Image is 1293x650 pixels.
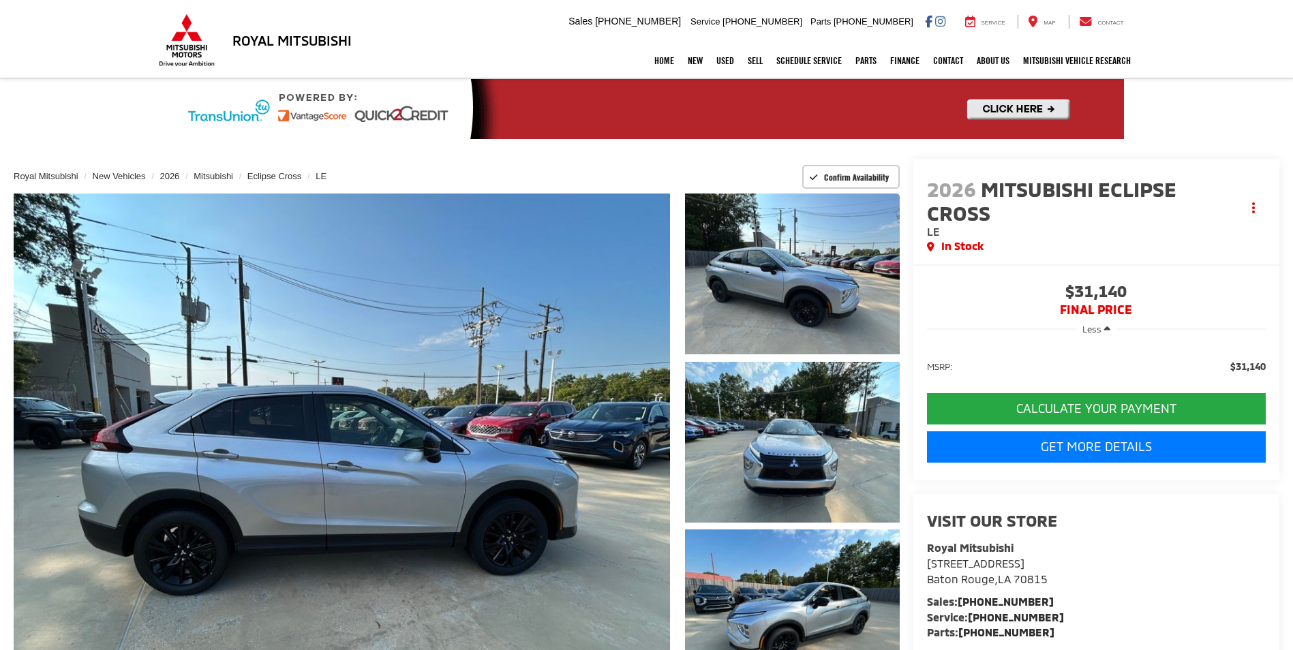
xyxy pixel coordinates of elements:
span: Service [690,16,720,27]
strong: Parts: [927,625,1054,638]
strong: Sales: [927,595,1054,608]
a: LE [316,171,326,181]
a: Expand Photo 1 [685,194,899,354]
a: About Us [970,44,1016,78]
span: 2026 [927,176,976,201]
a: [STREET_ADDRESS] Baton Rouge,LA 70815 [927,557,1048,585]
span: , [927,572,1048,585]
button: Actions [1242,196,1266,220]
img: 2026 Mitsubishi Eclipse Cross LE [683,360,902,524]
span: LE [927,225,940,238]
span: Contact [1097,20,1123,26]
span: Sales [568,16,592,27]
span: MSRP: [927,360,953,373]
a: Mitsubishi [194,171,233,181]
span: $31,140 [1230,360,1266,373]
a: [PHONE_NUMBER] [958,595,1054,608]
span: Service [982,20,1005,26]
a: New Vehicles [93,171,146,181]
span: 70815 [1014,572,1048,585]
a: New [681,44,710,78]
span: Mitsubishi Eclipse Cross [927,176,1176,225]
span: [PHONE_NUMBER] [595,16,681,27]
h3: Royal Mitsubishi [232,33,352,48]
span: LA [998,572,1011,585]
span: FINAL PRICE [927,303,1266,317]
a: Royal Mitsubishi [14,171,78,181]
a: Mitsubishi Vehicle Research [1016,44,1138,78]
span: dropdown dots [1252,202,1255,213]
h2: Visit our Store [927,512,1266,529]
span: [STREET_ADDRESS] [927,557,1024,570]
span: $31,140 [927,283,1266,303]
a: Expand Photo 2 [685,362,899,523]
a: Finance [883,44,926,78]
strong: Royal Mitsubishi [927,541,1014,554]
span: Less [1082,324,1101,335]
a: Get More Details [927,431,1266,463]
a: Eclipse Cross [247,171,301,181]
a: Facebook: Click to visit our Facebook page [925,16,932,27]
a: Contact [926,44,970,78]
a: Contact [1069,15,1134,29]
span: Confirm Availability [824,172,889,183]
a: Map [1018,15,1065,29]
span: Parts [810,16,831,27]
span: Map [1044,20,1055,26]
a: [PHONE_NUMBER] [958,625,1054,638]
a: 2026 [159,171,179,181]
span: [PHONE_NUMBER] [834,16,913,27]
strong: Service: [927,610,1064,623]
a: Home [648,44,681,78]
img: Mitsubishi [156,14,217,67]
span: In Stock [941,238,984,254]
img: Quick2Credit [170,79,1124,139]
span: [PHONE_NUMBER] [722,16,802,27]
button: Less [1076,317,1117,341]
button: CALCULATE YOUR PAYMENT [927,393,1266,424]
a: Used [710,44,741,78]
button: Confirm Availability [802,165,900,189]
a: Instagram: Click to visit our Instagram page [935,16,945,27]
a: Schedule Service: Opens in a new tab [770,44,849,78]
a: [PHONE_NUMBER] [968,610,1064,623]
a: Parts: Opens in a new tab [849,44,883,78]
img: 2026 Mitsubishi Eclipse Cross LE [683,191,902,356]
a: Sell [741,44,770,78]
a: Service [955,15,1016,29]
span: Baton Rouge [927,572,994,585]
